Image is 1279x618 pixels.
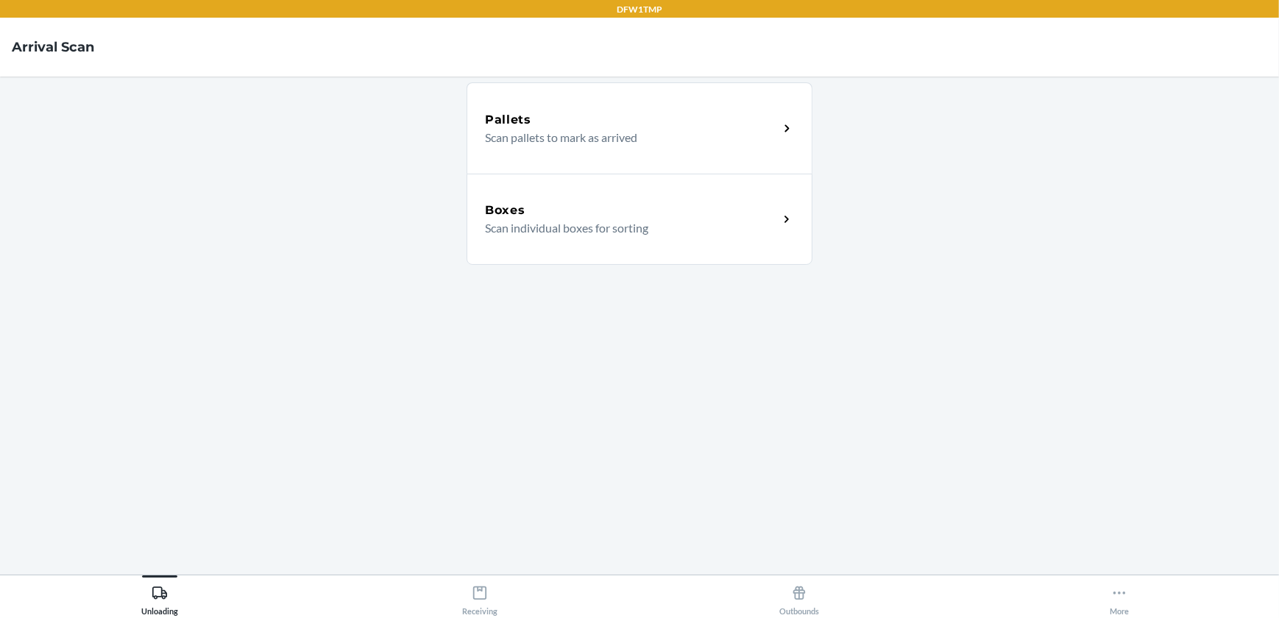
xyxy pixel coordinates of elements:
div: Receiving [462,579,497,616]
a: BoxesScan individual boxes for sorting [467,174,812,265]
h5: Boxes [485,202,525,219]
button: Receiving [320,575,640,616]
div: More [1110,579,1129,616]
h4: Arrival Scan [12,38,94,57]
button: Outbounds [639,575,960,616]
h5: Pallets [485,111,531,129]
p: Scan individual boxes for sorting [485,219,767,237]
p: Scan pallets to mark as arrived [485,129,767,146]
p: DFW1TMP [617,3,662,16]
div: Outbounds [779,579,819,616]
div: Unloading [141,579,178,616]
a: PalletsScan pallets to mark as arrived [467,82,812,174]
